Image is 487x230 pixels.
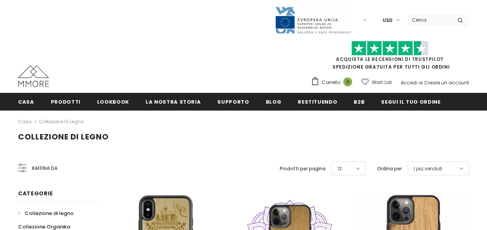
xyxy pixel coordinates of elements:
span: Segui il tuo ordine [381,98,440,106]
span: Collezione di legno [25,210,74,217]
span: Prodotti [51,98,81,106]
a: Accedi [401,79,417,86]
input: Search Site [407,14,452,25]
a: Collezione di legno [39,118,84,125]
a: Javni Razpis [275,17,352,23]
span: supporto [217,98,249,106]
span: or [418,79,423,86]
span: I più venduti [414,165,442,173]
img: Casi MMORE [18,65,49,87]
span: Collezione di legno [18,131,109,142]
span: B2B [354,98,364,106]
a: Collezione di legno [18,206,74,220]
span: Categorie [18,190,53,197]
a: Prodotti [51,93,81,110]
a: Casa [18,117,32,126]
span: Blog [266,98,282,106]
span: 0 [343,77,352,86]
a: supporto [217,93,249,110]
a: B2B [354,93,364,110]
span: Casa [18,98,34,106]
label: Ordina per [377,165,402,173]
a: Lookbook [97,93,129,110]
a: Segui il tuo ordine [381,93,440,110]
a: La nostra storia [146,93,201,110]
span: Restituendo [298,98,337,106]
a: Casa [18,93,34,110]
span: 12 [338,165,342,173]
img: Fidati di Pilot Stars [351,41,428,56]
a: Blog [266,93,282,110]
span: Carrello [322,79,340,86]
a: Carrello 0 [311,77,356,88]
label: Prodotti per pagina [280,165,326,173]
span: Lookbook [97,98,129,106]
img: Javni Razpis [275,6,352,34]
a: Acquista le recensioni di TrustPilot [336,56,444,62]
span: La nostra storia [146,98,201,106]
span: SPEDIZIONE GRATUITA PER TUTTI GLI ORDINI [311,44,469,70]
a: Restituendo [298,93,337,110]
span: Raffina da [32,164,57,173]
a: Creare un account [424,79,469,86]
span: USD [383,17,393,24]
span: Wish List [372,79,392,86]
a: Wish List [361,76,392,89]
